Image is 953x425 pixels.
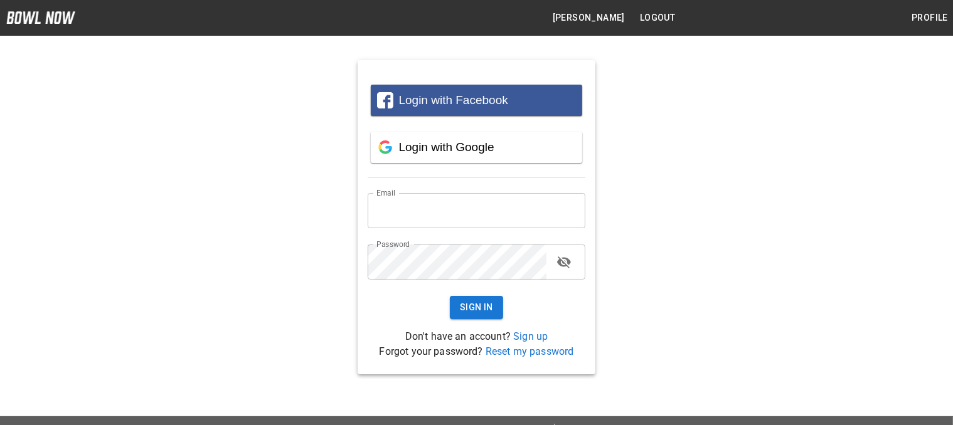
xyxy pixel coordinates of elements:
[450,296,503,319] button: Sign In
[368,329,586,344] p: Don't have an account?
[635,6,680,29] button: Logout
[371,132,583,163] button: Login with Google
[6,11,75,24] img: logo
[486,345,574,357] a: Reset my password
[907,6,953,29] button: Profile
[399,93,508,107] span: Login with Facebook
[551,249,577,275] button: toggle password visibility
[399,140,494,154] span: Login with Google
[548,6,630,29] button: [PERSON_NAME]
[371,85,583,116] button: Login with Facebook
[513,330,548,342] a: Sign up
[368,344,586,359] p: Forgot your password?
